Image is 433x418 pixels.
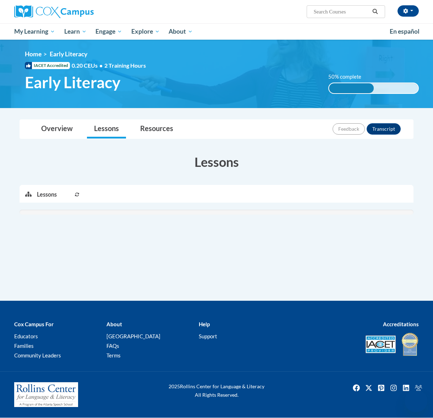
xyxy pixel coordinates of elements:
span: IACET Accredited [25,62,70,69]
div: Main menu [9,23,424,40]
a: Linkedin [400,382,412,394]
span: About [169,27,193,36]
a: Terms [106,352,121,358]
a: FAQs [106,343,119,349]
button: Search [370,7,380,16]
span: Early Literacy [25,73,120,92]
a: En español [385,24,424,39]
img: Facebook icon [351,382,362,394]
img: IDA® Accredited [401,332,419,357]
span: Explore [131,27,160,36]
img: Instagram icon [388,382,399,394]
p: Lessons [37,191,57,198]
img: Cox Campus [14,5,94,18]
button: Transcript [367,123,401,135]
span: Engage [95,27,122,36]
span: 2 Training Hours [104,62,146,69]
span: 2025 [169,383,180,389]
a: Instagram [388,382,399,394]
button: Feedback [333,123,365,135]
img: Pinterest icon [376,382,387,394]
span: En español [390,28,420,35]
a: Educators [14,333,38,339]
img: Accredited IACET® Provider [366,335,396,353]
b: About [106,321,122,327]
a: Lessons [87,120,126,139]
a: Facebook [351,382,362,394]
img: LinkedIn icon [400,382,412,394]
a: Resources [133,120,180,139]
iframe: Button to launch messaging window [405,390,427,412]
span: 0.20 CEUs [72,62,104,69]
span: Learn [64,27,87,36]
span: My Learning [14,27,55,36]
b: Accreditations [383,321,419,327]
a: Pinterest [376,382,387,394]
a: Community Leaders [14,352,61,358]
span: • [99,62,103,69]
h3: Lessons [20,153,413,171]
a: Facebook Group [413,382,424,394]
a: [GEOGRAPHIC_DATA] [106,333,160,339]
label: 50% complete [328,73,369,81]
a: About [164,23,198,40]
b: Cox Campus For [14,321,54,327]
a: Learn [60,23,91,40]
b: Help [199,321,210,327]
a: Overview [34,120,80,139]
div: 50% complete [329,83,374,93]
img: Rollins Center for Language & Literacy - A Program of the Atlanta Speech School [14,382,78,407]
a: Support [199,333,217,339]
a: Cox Campus [14,5,142,18]
span: Early Literacy [50,50,87,58]
a: Twitter [363,382,374,394]
a: Explore [127,23,164,40]
a: Families [14,343,34,349]
img: Facebook group icon [413,382,424,394]
button: Account Settings [398,5,419,17]
div: Rollins Center for Language & Literacy All Rights Reserved. [147,382,286,399]
a: Home [25,50,42,58]
input: Search Courses [313,7,370,16]
img: Twitter icon [363,382,374,394]
a: Engage [91,23,127,40]
a: My Learning [10,23,60,40]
